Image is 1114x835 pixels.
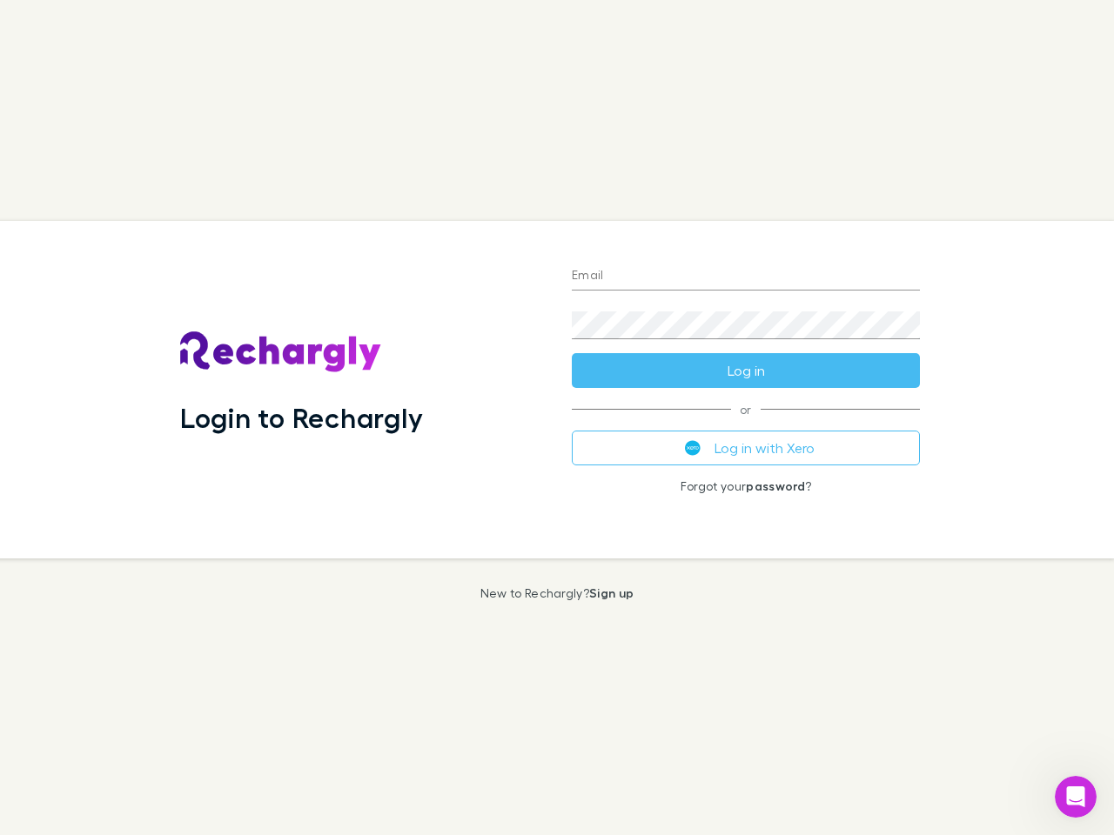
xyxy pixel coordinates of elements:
a: Sign up [589,585,634,600]
h1: Login to Rechargly [180,401,423,434]
a: password [746,478,805,493]
img: Rechargly's Logo [180,331,382,373]
button: Log in [572,353,920,388]
img: Xero's logo [685,440,701,456]
button: Log in with Xero [572,431,920,465]
p: New to Rechargly? [480,586,634,600]
span: or [572,409,920,410]
iframe: Intercom live chat [1055,776,1097,818]
p: Forgot your ? [572,479,920,493]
